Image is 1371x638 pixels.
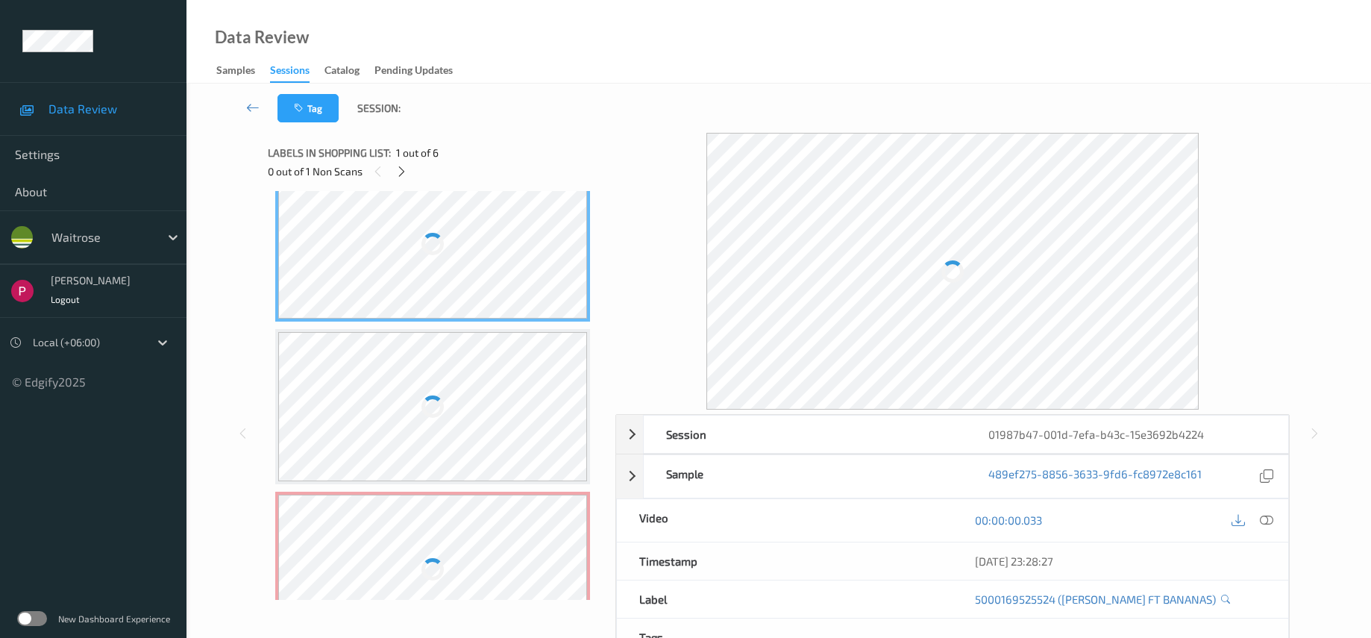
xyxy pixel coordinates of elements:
div: Sessions [270,63,310,83]
div: Session01987b47-001d-7efa-b43c-15e3692b4224 [616,415,1288,454]
div: Video [617,499,953,542]
div: Samples [216,63,255,81]
div: Session [644,416,966,453]
div: Data Review [215,30,309,45]
span: 1 out of 6 [396,146,439,160]
div: Timestamp [617,542,953,580]
div: Pending Updates [374,63,453,81]
div: 0 out of 1 Non Scans [268,162,605,181]
div: Label [617,581,953,618]
a: Samples [216,60,270,81]
button: Tag [277,94,339,122]
span: Labels in shopping list: [268,146,391,160]
a: 5000169525524 ([PERSON_NAME] FT BANANAS) [975,592,1216,607]
div: 01987b47-001d-7efa-b43c-15e3692b4224 [966,416,1288,453]
span: Session: [357,101,401,116]
a: 489ef275-8856-3633-9fd6-fc8972e8c161 [988,466,1202,487]
div: Catalog [324,63,360,81]
a: Pending Updates [374,60,468,81]
div: Sample [644,455,966,498]
div: Sample489ef275-8856-3633-9fd6-fc8972e8c161 [616,454,1288,498]
a: Catalog [324,60,374,81]
a: 00:00:00.033 [975,513,1042,528]
div: [DATE] 23:28:27 [975,554,1266,569]
a: Sessions [270,60,324,83]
